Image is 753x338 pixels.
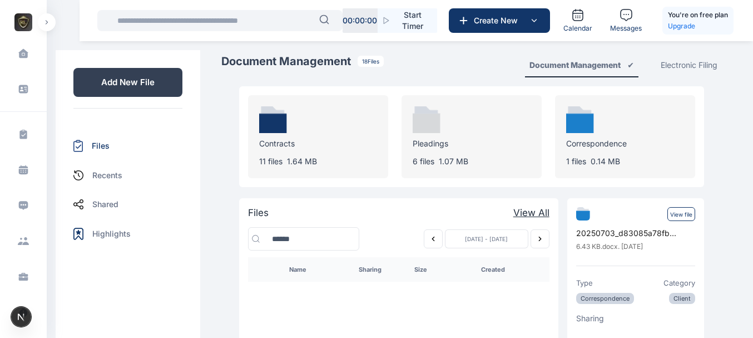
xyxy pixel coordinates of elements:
a: Calendar [559,4,597,37]
div: [DATE] - [DATE] [445,229,528,249]
p: Files [248,207,269,218]
div: Electronic Filing [661,60,717,71]
p: Correspondence [566,138,684,149]
div: Document Management [529,60,621,71]
span: Start Timer [397,9,428,32]
img: Document [566,106,594,133]
p: Client [669,293,695,304]
p: Document Management [221,53,351,77]
img: Document [576,207,590,221]
span: Create New [469,15,527,26]
p: 1.07 MB [439,156,468,167]
a: Upgrade [668,21,728,32]
img: Files [73,170,83,180]
a: View All [513,207,549,218]
p: Add New File [73,68,182,97]
th: Size [392,257,450,282]
p: 18 Files [358,56,384,67]
button: Create New [449,8,550,33]
p: Pleadings [413,138,531,149]
img: Files [73,199,83,209]
a: Messages [606,4,646,37]
button: Start Timer [378,8,437,33]
p: Sharing [576,313,695,324]
th: Name [248,257,348,282]
p: 00 : 00 : 00 [343,15,377,26]
img: Files [73,228,83,240]
p: 11 files [259,156,283,167]
th: Created [450,257,536,282]
img: Document [413,106,440,133]
p: Files [92,140,110,151]
p: 20250703_d83085a78fb ... [576,228,695,239]
p: Contracts [259,138,377,149]
a: DocumentPleadings6 files1.07 MB [402,95,542,178]
p: Category [663,277,695,288]
img: Files [73,140,83,152]
h5: You're on free plan [668,9,728,21]
button: Next week [531,229,549,248]
p: Recents [92,170,122,181]
span: ✔ [627,60,634,70]
p: View file [667,207,695,221]
span: Messages [610,24,642,33]
button: Previous week [424,229,443,248]
p: Correspondence [576,293,634,304]
p: 6 files [413,156,434,167]
p: 0.14 MB [591,156,620,167]
p: 1 files [566,156,586,167]
p: Highlights [92,228,131,239]
a: DocumentCorrespondence1 files0.14 MB [555,95,695,178]
a: DocumentContracts11 files1.64 MB [248,95,388,178]
th: Sharing [348,257,392,282]
p: 1.64 MB [287,156,317,167]
p: Shared [92,199,118,210]
p: 6.43 KB . docx . [DATE] [576,241,695,252]
span: Calendar [563,24,592,33]
p: Type [576,277,593,288]
img: Document [259,106,287,133]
